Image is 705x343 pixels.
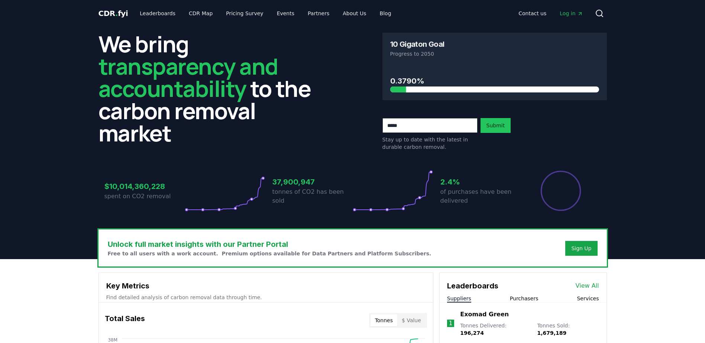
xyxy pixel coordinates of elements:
div: Percentage of sales delivered [540,170,582,212]
p: Progress to 2050 [390,50,599,58]
a: Events [271,7,300,20]
a: Contact us [512,7,552,20]
p: Stay up to date with the latest in durable carbon removal. [382,136,478,151]
p: tonnes of CO2 has been sold [272,187,353,205]
p: Tonnes Delivered : [460,322,530,337]
h3: $10,014,360,228 [104,181,185,192]
a: CDR Map [183,7,219,20]
button: Suppliers [447,295,471,302]
a: Exomad Green [460,310,509,319]
span: CDR fyi [98,9,128,18]
p: of purchases have been delivered [440,187,521,205]
h3: Key Metrics [106,280,426,291]
h3: Unlock full market insights with our Partner Portal [108,239,431,250]
span: transparency and accountability [98,51,278,104]
a: Partners [302,7,335,20]
h3: 10 Gigaton Goal [390,40,444,48]
a: View All [576,281,599,290]
nav: Main [134,7,397,20]
button: Services [577,295,599,302]
span: Log in [560,10,583,17]
button: $ Value [397,314,426,326]
span: 1,679,189 [537,330,566,336]
button: Tonnes [371,314,397,326]
span: . [115,9,118,18]
h3: Total Sales [105,313,145,328]
button: Purchasers [510,295,539,302]
p: spent on CO2 removal [104,192,185,201]
a: Sign Up [571,245,591,252]
tspan: 38M [108,337,117,343]
a: About Us [337,7,372,20]
button: Sign Up [565,241,597,256]
h3: 37,900,947 [272,176,353,187]
p: Find detailed analysis of carbon removal data through time. [106,294,426,301]
a: Log in [554,7,589,20]
h3: 0.3790% [390,75,599,86]
a: CDR.fyi [98,8,128,19]
span: 196,274 [460,330,484,336]
h3: Leaderboards [447,280,498,291]
p: Tonnes Sold : [537,322,599,337]
nav: Main [512,7,589,20]
h3: 2.4% [440,176,521,187]
p: Free to all users with a work account. Premium options available for Data Partners and Platform S... [108,250,431,257]
a: Leaderboards [134,7,181,20]
button: Submit [481,118,511,133]
h2: We bring to the carbon removal market [98,33,323,144]
p: 1 [449,319,452,328]
a: Blog [374,7,397,20]
a: Pricing Survey [220,7,269,20]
